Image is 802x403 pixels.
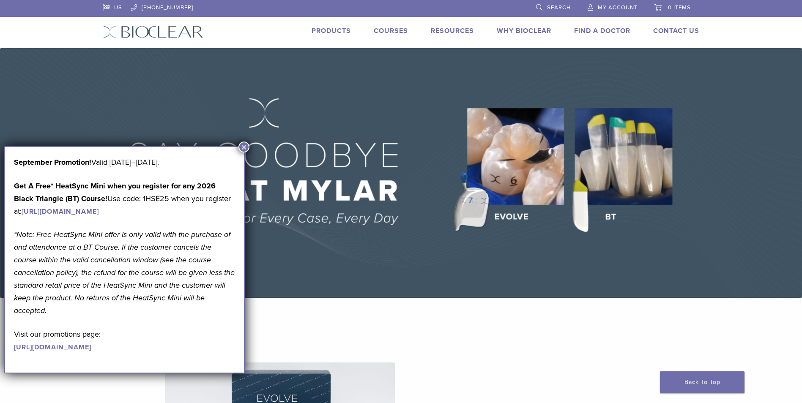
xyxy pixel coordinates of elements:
[660,371,745,393] a: Back To Top
[668,4,691,11] span: 0 items
[431,27,474,35] a: Resources
[574,27,630,35] a: Find A Doctor
[14,158,91,167] b: September Promotion!
[14,328,235,353] p: Visit our promotions page:
[14,230,235,315] em: *Note: Free HeatSync Mini offer is only valid with the purchase of and attendance at a BT Course....
[238,142,249,152] button: Close
[14,156,235,169] p: Valid [DATE]–[DATE].
[14,181,216,203] strong: Get A Free* HeatSync Mini when you register for any 2026 Black Triangle (BT) Course!
[312,27,351,35] a: Products
[497,27,551,35] a: Why Bioclear
[14,343,91,351] a: [URL][DOMAIN_NAME]
[14,180,235,218] p: Use code: 1HSE25 when you register at:
[374,27,408,35] a: Courses
[653,27,699,35] a: Contact Us
[598,4,638,11] span: My Account
[22,207,99,216] a: [URL][DOMAIN_NAME]
[103,26,203,38] img: Bioclear
[547,4,571,11] span: Search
